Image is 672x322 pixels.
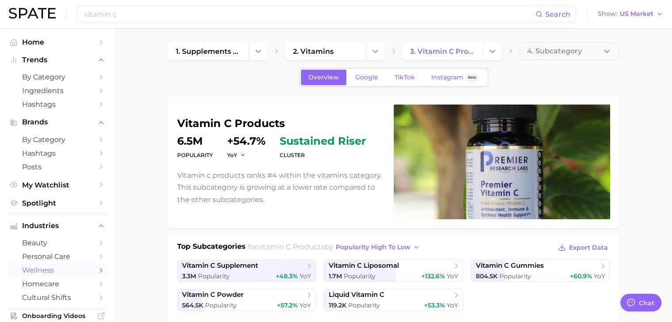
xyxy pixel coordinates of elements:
[177,118,383,129] h1: vitamin c products
[205,301,237,309] span: Popularity
[182,301,203,309] span: 564.5k
[22,135,93,144] span: by Category
[22,56,93,64] span: Trends
[520,42,619,60] button: 4. Subcategory
[424,70,486,85] a: InstagramBeta
[476,262,544,270] span: vitamin c gummies
[22,222,93,230] span: Industries
[227,136,266,146] dd: +54.7%
[300,301,311,309] span: YoY
[7,97,108,111] a: Hashtags
[22,293,93,302] span: cultural shifts
[7,35,108,49] a: Home
[476,272,497,280] span: 804.5k
[280,150,366,161] dt: cluster
[22,73,93,81] span: by Category
[177,260,316,282] a: vitamin c supplement3.3m Popularity+48.3% YoY
[22,239,93,247] span: beauty
[598,11,617,16] span: Show
[620,11,653,16] span: US Market
[348,301,380,309] span: Popularity
[424,301,445,309] span: +53.3%
[22,38,93,46] span: Home
[7,219,108,232] button: Industries
[336,243,410,251] span: popularity high to low
[22,86,93,95] span: Ingredients
[22,252,93,261] span: personal care
[329,262,399,270] span: vitamin c liposomal
[329,272,342,280] span: 1.7m
[7,263,108,277] a: wellness
[7,178,108,192] a: My Watchlist
[293,47,334,56] span: 2. vitamins
[344,272,376,280] span: Popularity
[9,8,56,19] img: SPATE
[300,272,311,280] span: YoY
[7,116,108,129] button: Brands
[285,42,366,60] a: 2. vitamins
[569,244,608,251] span: Export Data
[395,74,415,81] span: TikTok
[431,74,463,81] span: Instagram
[276,272,298,280] span: +48.3%
[7,291,108,304] a: cultural shifts
[447,272,458,280] span: YoY
[277,301,298,309] span: +57.2%
[366,42,385,60] button: Change Category
[280,136,366,146] span: sustained riser
[22,118,93,126] span: Brands
[227,151,237,159] span: YoY
[324,289,463,311] a: liquid vitamin c119.2k Popularity+53.3% YoY
[182,262,258,270] span: vitamin c supplement
[387,70,422,85] a: TikTok
[410,47,475,56] span: 3. vitamin c products
[176,47,241,56] span: 1. supplements & ingestibles
[227,151,246,159] button: YoY
[468,74,476,81] span: Beta
[22,199,93,207] span: Spotlight
[7,196,108,210] a: Spotlight
[527,47,582,55] span: 4. Subcategory
[7,236,108,250] a: beauty
[301,70,346,85] a: Overview
[7,84,108,97] a: Ingredients
[177,241,246,255] h1: Top Subcategories
[177,169,383,206] p: Vitamin c products ranks #4 within the vitamins category. This subcategory is growing at a lower ...
[198,272,230,280] span: Popularity
[182,272,196,280] span: 3.3m
[7,53,108,67] button: Trends
[182,291,243,299] span: vitamin c powder
[7,146,108,160] a: Hashtags
[177,150,213,161] dt: Popularity
[447,301,458,309] span: YoY
[402,42,483,60] a: 3. vitamin c products
[596,8,665,20] button: ShowUS Market
[355,74,378,81] span: Google
[7,70,108,84] a: by Category
[7,160,108,174] a: Posts
[329,301,346,309] span: 119.2k
[324,260,463,282] a: vitamin c liposomal1.7m Popularity+132.6% YoY
[22,312,93,320] span: Onboarding Videos
[248,243,422,251] span: for by
[7,250,108,263] a: personal care
[257,243,325,251] span: vitamin c products
[22,100,93,109] span: Hashtags
[593,272,605,280] span: YoY
[471,260,610,282] a: vitamin c gummies804.5k Popularity+60.9% YoY
[7,133,108,146] a: by Category
[483,42,502,60] button: Change Category
[249,42,268,60] button: Change Category
[7,277,108,291] a: homecare
[308,74,339,81] span: Overview
[22,181,93,189] span: My Watchlist
[177,289,316,311] a: vitamin c powder564.5k Popularity+57.2% YoY
[22,163,93,171] span: Posts
[348,70,386,85] a: Google
[499,272,531,280] span: Popularity
[556,241,610,254] button: Export Data
[569,272,592,280] span: +60.9%
[168,42,249,60] a: 1. supplements & ingestibles
[22,266,93,274] span: wellness
[329,291,384,299] span: liquid vitamin c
